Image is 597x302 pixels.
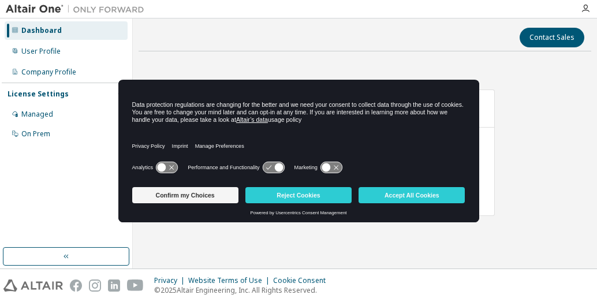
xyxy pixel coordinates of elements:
div: Cookie Consent [273,276,333,285]
img: youtube.svg [127,279,144,292]
div: On Prem [21,129,50,139]
img: altair_logo.svg [3,279,63,292]
img: facebook.svg [70,279,82,292]
div: License Settings [8,90,69,99]
div: Website Terms of Use [188,276,273,285]
div: User Profile [21,47,61,56]
div: Managed [21,110,53,119]
img: Altair One [6,3,150,15]
button: Contact Sales [520,28,584,47]
img: linkedin.svg [108,279,120,292]
div: Company Profile [21,68,76,77]
p: © 2025 Altair Engineering, Inc. All Rights Reserved. [154,285,333,295]
img: instagram.svg [89,279,101,292]
div: Privacy [154,276,188,285]
div: Dashboard [21,26,62,35]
